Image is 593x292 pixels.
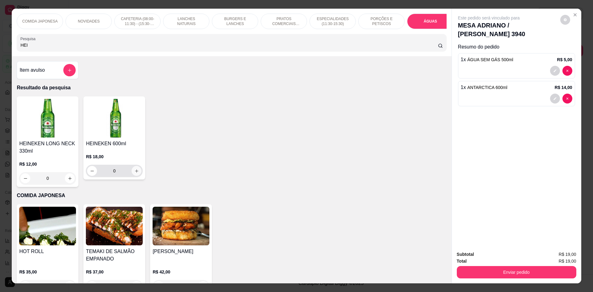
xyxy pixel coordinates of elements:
[458,21,558,38] p: MESA ADRIANO / [PERSON_NAME] 3940
[467,57,513,62] span: ÁGUA SEM GÁS 500ml
[562,66,572,76] button: decrease-product-quantity
[86,99,143,138] img: product-image
[19,248,76,255] h4: HOT ROLL
[19,140,76,155] h4: HEINEKEN LONG NECK 330ml
[20,281,30,291] button: decrease-product-quantity
[153,248,209,255] h4: [PERSON_NAME]
[467,85,507,90] span: ANTARCTICA 600ml
[557,57,572,63] p: R$ 5,00
[132,281,141,291] button: increase-product-quantity
[19,99,76,138] img: product-image
[132,166,141,176] button: increase-product-quantity
[20,36,38,41] label: Pesquisa
[19,269,76,275] p: R$ 35,00
[198,281,208,291] button: increase-product-quantity
[550,94,560,104] button: decrease-product-quantity
[424,19,437,24] p: ÁGUAS
[86,154,143,160] p: R$ 18,00
[19,66,45,74] h4: Item avulso
[559,251,576,258] span: R$ 19,00
[153,207,209,245] img: product-image
[86,207,143,245] img: product-image
[457,252,474,257] strong: Subtotal
[458,43,575,51] p: Resumo do pedido
[461,56,513,63] p: 1 x
[153,269,209,275] p: R$ 42,00
[457,259,467,264] strong: Total
[63,64,76,76] button: add-separate-item
[19,207,76,245] img: product-image
[266,16,302,26] p: PRATOS COMERCIAIS (11:30-15:30)
[560,15,570,25] button: decrease-product-quantity
[20,42,438,48] input: Pesquisa
[87,166,97,176] button: decrease-product-quantity
[550,66,560,76] button: decrease-product-quantity
[86,140,143,147] h4: HEINEKEN 600ml
[120,16,155,26] p: CAFETERIA (08:00-11:30) - (15:30-18:00)
[87,281,97,291] button: decrease-product-quantity
[168,16,204,26] p: LANCHES NATURAIS
[65,173,75,183] button: increase-product-quantity
[457,266,576,278] button: Enviar pedido
[78,19,100,24] p: NOVIDADES
[364,16,399,26] p: PORÇÕES E PETISCOS
[17,192,446,199] p: COMIDA JAPONESA
[86,248,143,263] h4: TEMAKI DE SALMÃO EMPANADO
[555,84,572,91] p: R$ 14,00
[562,94,572,104] button: decrease-product-quantity
[65,281,75,291] button: increase-product-quantity
[19,161,76,167] p: R$ 12,00
[17,84,446,91] p: Resultado da pesquisa
[570,10,580,20] button: Close
[461,84,507,91] p: 1 x
[458,15,558,21] p: Este pedido será vinculado para
[217,16,253,26] p: BURGERS E LANCHES
[154,281,164,291] button: decrease-product-quantity
[22,19,58,24] p: COMIDA JAPONESA
[86,269,143,275] p: R$ 37,00
[315,16,351,26] p: ESPECIALIDADES (11:30-15:30)
[20,173,30,183] button: decrease-product-quantity
[559,258,576,264] span: R$ 19,00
